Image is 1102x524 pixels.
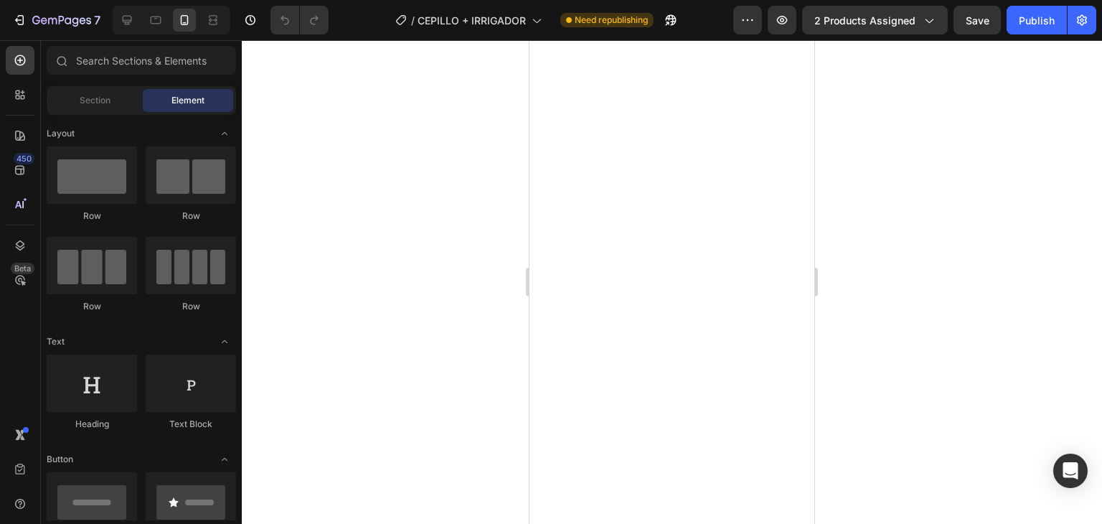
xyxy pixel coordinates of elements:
[47,46,236,75] input: Search Sections & Elements
[802,6,948,34] button: 2 products assigned
[529,40,814,524] iframe: Design area
[575,14,648,27] span: Need republishing
[814,13,915,28] span: 2 products assigned
[14,153,34,164] div: 450
[953,6,1001,34] button: Save
[47,335,65,348] span: Text
[213,122,236,145] span: Toggle open
[146,210,236,223] div: Row
[418,13,526,28] span: CEPILLO + IRRIGADOR
[146,300,236,313] div: Row
[1053,454,1088,488] div: Open Intercom Messenger
[1007,6,1067,34] button: Publish
[213,330,236,353] span: Toggle open
[6,6,107,34] button: 7
[94,11,100,29] p: 7
[47,453,73,466] span: Button
[171,94,204,107] span: Element
[47,300,137,313] div: Row
[47,210,137,223] div: Row
[146,418,236,431] div: Text Block
[213,448,236,471] span: Toggle open
[47,127,75,140] span: Layout
[80,94,110,107] span: Section
[47,418,137,431] div: Heading
[1019,13,1055,28] div: Publish
[966,14,989,27] span: Save
[270,6,329,34] div: Undo/Redo
[11,263,34,274] div: Beta
[411,13,415,28] span: /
